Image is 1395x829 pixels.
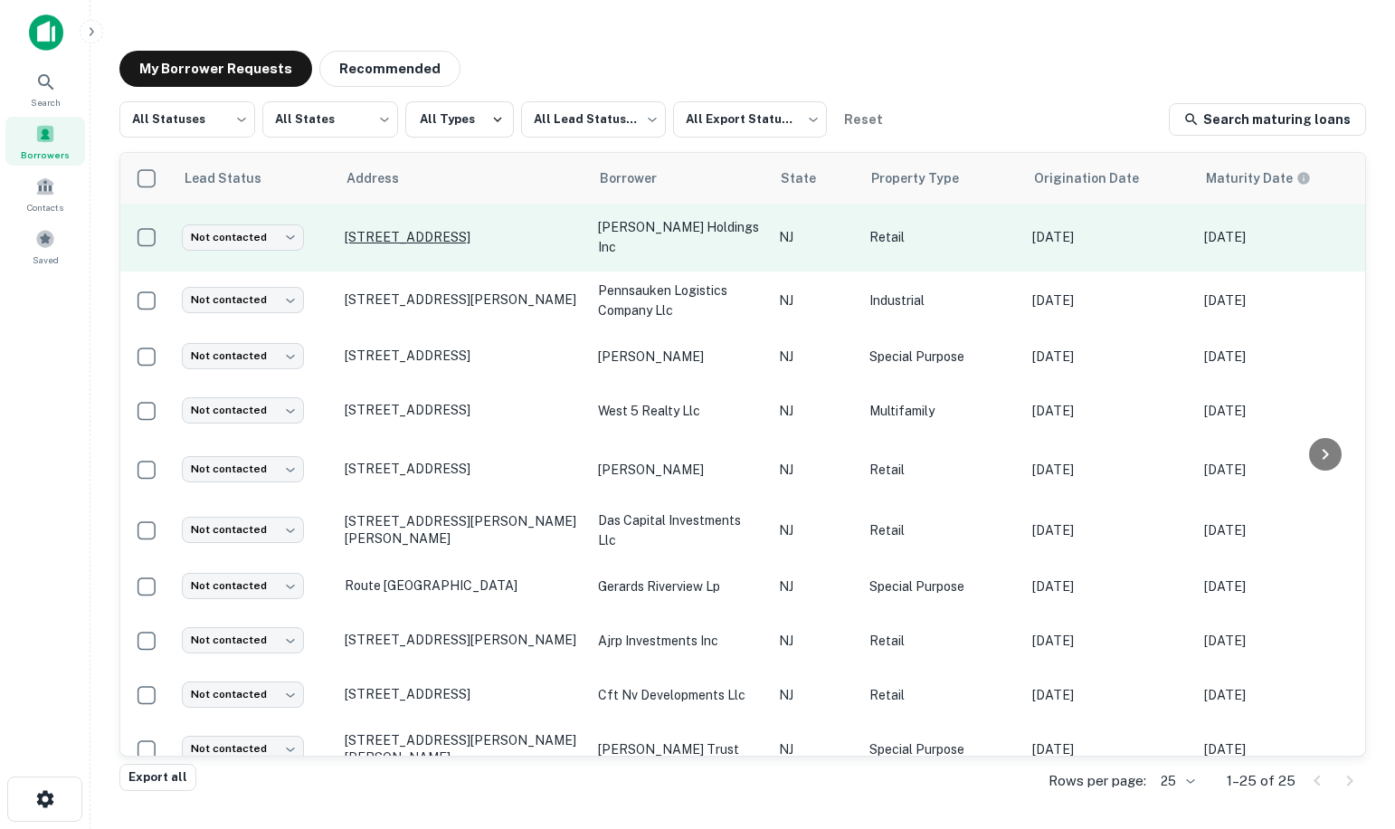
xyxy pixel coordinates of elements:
[345,348,580,364] p: [STREET_ADDRESS]
[119,51,312,87] button: My Borrower Requests
[869,227,1014,247] p: Retail
[29,14,63,51] img: capitalize-icon.png
[1049,770,1146,792] p: Rows per page:
[598,281,761,320] p: pennsauken logistics company llc
[598,739,761,759] p: [PERSON_NAME] trust
[184,167,285,189] span: Lead Status
[119,764,196,791] button: Export all
[834,101,892,138] button: Reset
[598,510,761,550] p: das capital investments llc
[27,200,63,214] span: Contacts
[182,736,304,762] div: Not contacted
[173,153,336,204] th: Lead Status
[869,347,1014,367] p: Special Purpose
[1032,347,1186,367] p: [DATE]
[182,681,304,708] div: Not contacted
[345,577,580,594] p: Route [GEOGRAPHIC_DATA]
[345,686,580,702] p: [STREET_ADDRESS]
[869,460,1014,480] p: Retail
[33,253,59,267] span: Saved
[779,576,851,596] p: NJ
[781,167,840,189] span: State
[182,456,304,482] div: Not contacted
[779,291,851,310] p: NJ
[779,347,851,367] p: NJ
[1032,401,1186,421] p: [DATE]
[860,153,1023,204] th: Property Type
[345,461,580,477] p: [STREET_ADDRESS]
[869,739,1014,759] p: Special Purpose
[1204,631,1358,651] p: [DATE]
[5,117,85,166] a: Borrowers
[521,96,666,143] div: All Lead Statuses
[319,51,460,87] button: Recommended
[770,153,860,204] th: State
[182,573,304,599] div: Not contacted
[182,287,304,313] div: Not contacted
[345,402,580,418] p: [STREET_ADDRESS]
[779,227,851,247] p: NJ
[1032,520,1186,540] p: [DATE]
[589,153,770,204] th: Borrower
[869,520,1014,540] p: Retail
[31,95,61,110] span: Search
[1204,576,1358,596] p: [DATE]
[869,685,1014,705] p: Retail
[182,224,304,251] div: Not contacted
[5,64,85,113] a: Search
[1204,347,1358,367] p: [DATE]
[345,632,580,648] p: [STREET_ADDRESS][PERSON_NAME]
[869,631,1014,651] p: Retail
[1206,168,1311,188] div: Maturity dates displayed may be estimated. Please contact the lender for the most accurate maturi...
[779,460,851,480] p: NJ
[598,401,761,421] p: west 5 realty llc
[345,229,580,245] p: [STREET_ADDRESS]
[21,148,70,162] span: Borrowers
[119,96,255,143] div: All Statuses
[779,685,851,705] p: NJ
[1204,739,1358,759] p: [DATE]
[598,576,761,596] p: gerards riverview lp
[673,96,827,143] div: All Export Statuses
[1153,768,1198,795] div: 25
[345,732,580,765] p: [STREET_ADDRESS][PERSON_NAME][PERSON_NAME]
[598,460,761,480] p: [PERSON_NAME]
[779,631,851,651] p: NJ
[1204,401,1358,421] p: [DATE]
[779,520,851,540] p: NJ
[598,631,761,651] p: ajrp investments inc
[345,513,580,546] p: [STREET_ADDRESS][PERSON_NAME][PERSON_NAME]
[871,167,982,189] span: Property Type
[1023,153,1195,204] th: Origination Date
[1032,227,1186,247] p: [DATE]
[1032,576,1186,596] p: [DATE]
[1204,227,1358,247] p: [DATE]
[1204,460,1358,480] p: [DATE]
[262,96,398,143] div: All States
[345,291,580,308] p: [STREET_ADDRESS][PERSON_NAME]
[405,101,514,138] button: All Types
[779,739,851,759] p: NJ
[1227,770,1295,792] p: 1–25 of 25
[346,167,422,189] span: Address
[1206,168,1293,188] h6: Maturity Date
[5,222,85,271] a: Saved
[1032,685,1186,705] p: [DATE]
[598,347,761,367] p: [PERSON_NAME]
[182,343,304,369] div: Not contacted
[182,627,304,653] div: Not contacted
[869,401,1014,421] p: Multifamily
[1305,684,1395,771] iframe: Chat Widget
[779,401,851,421] p: NJ
[1204,291,1358,310] p: [DATE]
[1034,167,1162,189] span: Origination Date
[1169,103,1366,136] a: Search maturing loans
[1204,685,1358,705] p: [DATE]
[1032,291,1186,310] p: [DATE]
[1032,631,1186,651] p: [DATE]
[5,169,85,218] a: Contacts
